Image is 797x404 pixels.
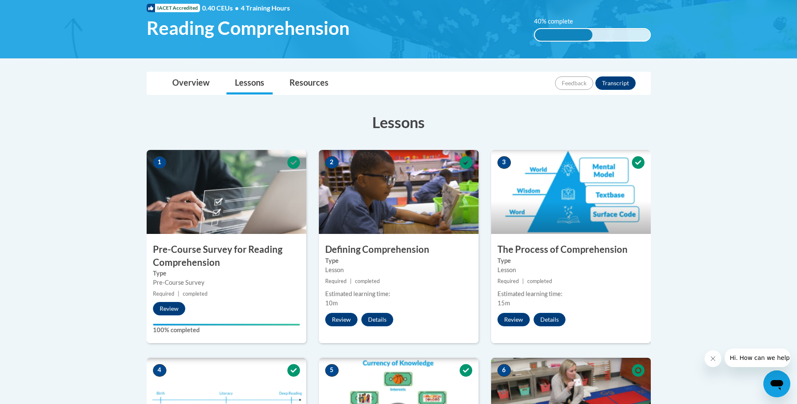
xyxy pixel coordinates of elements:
[555,76,593,90] button: Feedback
[497,156,511,169] span: 3
[153,302,185,315] button: Review
[325,364,339,377] span: 5
[491,150,651,234] img: Course Image
[147,17,350,39] span: Reading Comprehension
[153,278,300,287] div: Pre-Course Survey
[319,243,479,256] h3: Defining Comprehension
[497,364,511,377] span: 6
[147,4,200,12] span: IACET Accredited
[535,29,592,41] div: 50%
[325,265,472,275] div: Lesson
[241,4,290,12] span: 4 Training Hours
[202,3,241,13] span: 0.40 CEUs
[178,291,179,297] span: |
[497,256,644,265] label: Type
[595,76,636,90] button: Transcript
[497,278,519,284] span: Required
[153,156,166,169] span: 1
[763,370,790,397] iframe: Button to launch messaging window
[355,278,380,284] span: completed
[491,243,651,256] h3: The Process of Comprehension
[183,291,208,297] span: completed
[325,156,339,169] span: 2
[147,243,306,269] h3: Pre-Course Survey for Reading Comprehension
[319,150,479,234] img: Course Image
[325,313,358,326] button: Review
[527,278,552,284] span: completed
[153,291,174,297] span: Required
[153,325,300,335] label: 100% completed
[147,150,306,234] img: Course Image
[350,278,352,284] span: |
[153,324,300,325] div: Your progress
[226,72,273,94] a: Lessons
[725,349,790,367] iframe: Message from company
[164,72,218,94] a: Overview
[497,313,530,326] button: Review
[235,4,239,12] span: •
[325,256,472,265] label: Type
[534,17,582,26] label: 40% complete
[705,350,721,367] iframe: Close message
[497,289,644,299] div: Estimated learning time:
[534,313,566,326] button: Details
[325,289,472,299] div: Estimated learning time:
[522,278,524,284] span: |
[361,313,393,326] button: Details
[281,72,337,94] a: Resources
[325,278,347,284] span: Required
[153,364,166,377] span: 4
[497,299,510,307] span: 15m
[153,269,300,278] label: Type
[147,112,651,133] h3: Lessons
[5,6,68,13] span: Hi. How can we help?
[325,299,338,307] span: 10m
[497,265,644,275] div: Lesson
